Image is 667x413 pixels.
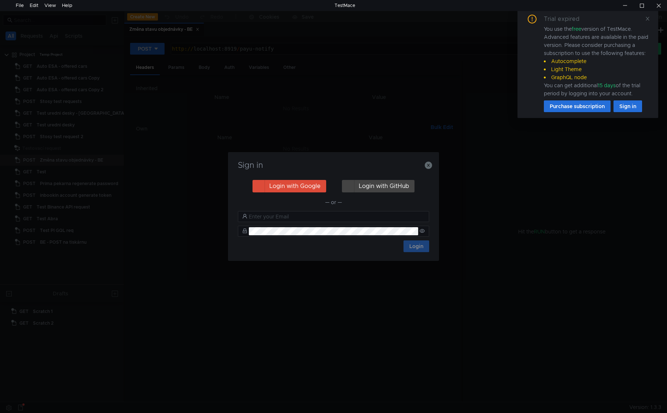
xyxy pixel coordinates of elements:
[253,180,326,192] button: Login with Google
[544,65,649,73] li: Light Theme
[544,100,611,112] button: Purchase subscription
[249,213,425,221] input: Enter your Email
[613,100,642,112] button: Sign in
[544,73,649,81] li: GraphQL node
[238,198,429,207] div: — or —
[598,82,616,89] span: 15 days
[544,81,649,97] div: You can get additional of the trial period by logging into your account.
[544,57,649,65] li: Autocomplete
[544,15,588,23] div: Trial expired
[237,161,430,170] h3: Sign in
[572,26,581,32] span: free
[342,180,414,192] button: Login with GitHub
[544,25,649,97] div: You use the version of TestMace. Advanced features are available in the paid version. Please cons...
